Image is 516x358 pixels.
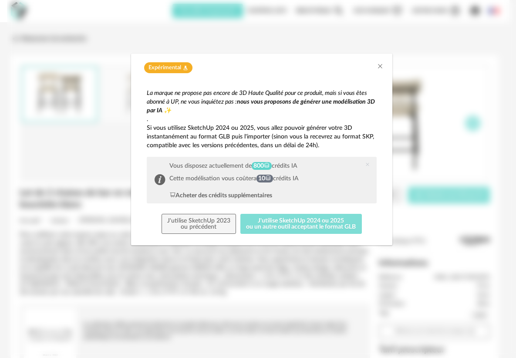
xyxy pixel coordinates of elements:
[148,64,181,71] span: Expérimental
[252,162,272,170] span: 800
[131,54,392,245] div: dialog
[169,175,299,182] div: Cette modélisation vous coûtera crédits IA
[169,191,272,200] div: Acheter des crédits supplémentaires
[377,62,384,71] button: Close
[147,99,375,114] em: nous vous proposons de générer une modélisation 3D par IA ✨
[240,214,362,234] button: J'utilise SketchUp 2024 ou 2025ou un autre outil acceptant le format GLB
[147,115,377,124] p: .
[256,175,273,182] span: 10
[183,64,188,71] span: Flask icon
[169,162,299,170] div: Vous disposez actuellement de crédits IA
[162,214,236,234] button: J'utilise SketchUp 2023ou précédent
[147,124,377,150] p: Si vous utilisez SketchUp 2024 ou 2025, vous allez pouvoir générer votre 3D instantanément au for...
[147,90,367,105] em: La marque ne propose pas encore de 3D Haute Qualité pour ce produit, mais si vous êtes abonné à U...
